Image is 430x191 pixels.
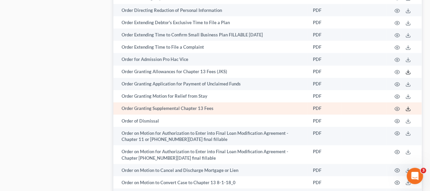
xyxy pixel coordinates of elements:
td: PDF [307,16,342,29]
td: PDF [307,115,342,127]
span: 3 [421,168,426,173]
td: PDF [307,127,342,146]
td: Order of Dismissal [113,115,307,127]
td: Order Extending Time to Confirm Small Business Plan FILLABLE [DATE] [113,29,307,41]
td: PDF [307,176,342,189]
td: PDF [307,29,342,41]
td: PDF [307,164,342,176]
td: PDF [307,53,342,65]
td: PDF [307,41,342,53]
td: PDF [307,4,342,16]
td: Order Granting Supplemental Chapter 13 Fees [113,102,307,115]
td: Order Granting Allowances for Chapter 13 Fees (JKS) [113,66,307,78]
td: Order Directing Redaction of Personal Information [113,4,307,16]
td: Order on Motion for Authorization to Enter into Final Loan Modification Agreement - Chapter [PHON... [113,145,307,164]
td: PDF [307,90,342,102]
td: Order Extending Time to File a Complaint [113,41,307,53]
td: Order for Admission Pro Hac Vice [113,53,307,65]
td: Order on Motion for Authorization to Enter into Final Loan Modification Agreement - Chapter 11 or... [113,127,307,146]
td: Order Granting Application for Payment of Unclaimed Funds [113,78,307,90]
td: PDF [307,66,342,78]
td: Order on Motion to Cancel and Discharge Mortgage or Lien [113,164,307,176]
iframe: Intercom live chat [407,168,423,184]
td: Order Extending Debtor's Exclusive Time to File a Plan [113,16,307,29]
td: Order Granting Motion for Relief from Stay [113,90,307,102]
td: PDF [307,102,342,115]
td: PDF [307,78,342,90]
td: PDF [307,145,342,164]
td: Order on Motion to Convert Case to Chapter 13 8-1-18_0 [113,176,307,189]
